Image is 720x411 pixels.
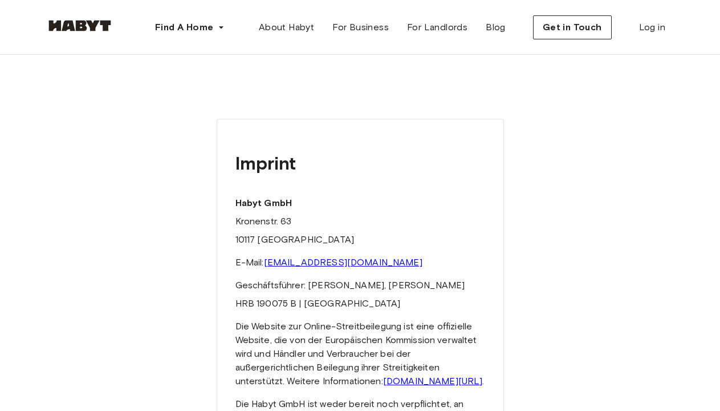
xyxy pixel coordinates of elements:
[533,15,612,39] button: Get in Touch
[155,21,213,34] span: Find A Home
[398,16,477,39] a: For Landlords
[477,16,515,39] a: Blog
[323,16,398,39] a: For Business
[235,297,485,311] p: HRB 190075 B | [GEOGRAPHIC_DATA]
[630,16,674,39] a: Log in
[383,376,483,386] a: [DOMAIN_NAME][URL]
[259,21,314,34] span: About Habyt
[639,21,665,34] span: Log in
[543,21,602,34] span: Get in Touch
[250,16,323,39] a: About Habyt
[46,20,114,31] img: Habyt
[235,279,485,292] p: Geschäftsführer: [PERSON_NAME], [PERSON_NAME]
[332,21,389,34] span: For Business
[235,320,485,388] p: Die Website zur Online-Streitbeilegung ist eine offizielle Website, die von der Europäischen Komm...
[235,256,485,269] p: E-Mail:
[235,233,485,247] p: 10117 [GEOGRAPHIC_DATA]
[264,257,422,268] a: [EMAIL_ADDRESS][DOMAIN_NAME]
[486,21,506,34] span: Blog
[146,16,234,39] button: Find A Home
[235,152,296,174] strong: Imprint
[407,21,467,34] span: For Landlords
[235,198,292,208] strong: Habyt GmbH
[235,215,485,228] p: Kronenstr. 63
